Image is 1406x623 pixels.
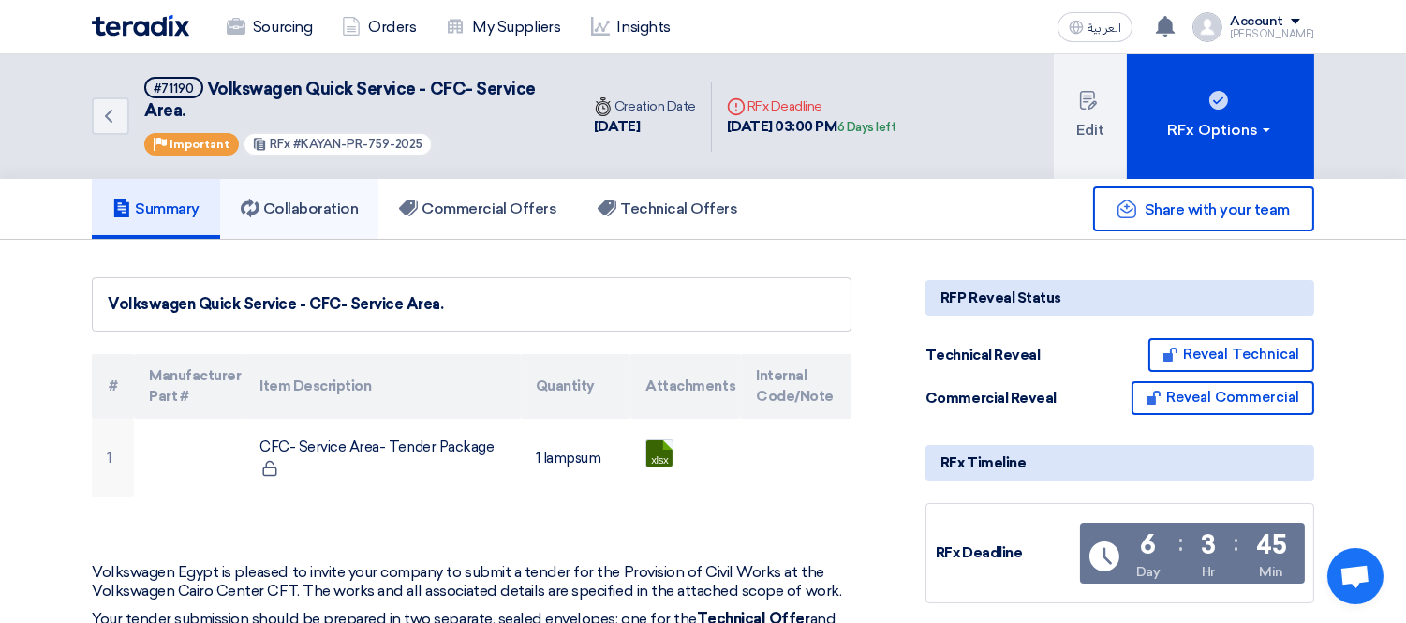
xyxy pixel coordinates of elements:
[1058,12,1132,42] button: العربية
[144,77,556,123] h5: Volkswagen Quick Service - CFC- Service Area.
[646,440,796,553] a: Book_1756219215007.xlsx
[1230,29,1314,39] div: [PERSON_NAME]
[154,82,194,95] div: #71190
[837,118,896,137] div: 6 Days left
[1327,548,1384,604] a: Open chat
[92,15,189,37] img: Teradix logo
[1140,532,1156,558] div: 6
[576,7,686,48] a: Insights
[378,179,577,239] a: Commercial Offers
[244,419,520,497] td: CFC- Service Area- Tender Package
[1192,12,1222,42] img: profile_test.png
[1256,532,1286,558] div: 45
[741,354,851,419] th: Internal Code/Note
[925,280,1314,316] div: RFP Reveal Status
[293,137,423,151] span: #KAYAN-PR-759-2025
[594,116,696,138] div: [DATE]
[925,388,1066,409] div: Commercial Reveal
[1202,562,1215,582] div: Hr
[1178,527,1183,560] div: :
[1132,381,1314,415] button: Reveal Commercial
[925,345,1066,366] div: Technical Reveal
[936,542,1076,564] div: RFx Deadline
[134,354,244,419] th: Manufacturer Part #
[1259,562,1283,582] div: Min
[212,7,327,48] a: Sourcing
[399,200,556,218] h5: Commercial Offers
[92,354,134,419] th: #
[327,7,431,48] a: Orders
[577,179,758,239] a: Technical Offers
[244,354,520,419] th: Item Description
[1148,338,1314,372] button: Reveal Technical
[92,563,851,601] p: Volkswagen Egypt is pleased to invite your company to submit a tender for the Provision of Civil ...
[1230,14,1283,30] div: Account
[92,179,220,239] a: Summary
[1088,22,1121,35] span: العربية
[108,293,836,316] div: Volkswagen Quick Service - CFC- Service Area.
[170,138,229,151] span: Important
[521,419,631,497] td: 1 lampsum
[594,96,696,116] div: Creation Date
[241,200,359,218] h5: Collaboration
[220,179,379,239] a: Collaboration
[727,96,896,116] div: RFx Deadline
[144,79,536,121] span: Volkswagen Quick Service - CFC- Service Area.
[1201,532,1216,558] div: 3
[1145,200,1290,218] span: Share with your team
[431,7,575,48] a: My Suppliers
[521,354,631,419] th: Quantity
[1127,54,1314,179] button: RFx Options
[270,137,290,151] span: RFx
[598,200,737,218] h5: Technical Offers
[925,445,1314,481] div: RFx Timeline
[1054,54,1127,179] button: Edit
[630,354,741,419] th: Attachments
[1234,527,1238,560] div: :
[1168,119,1274,141] div: RFx Options
[112,200,200,218] h5: Summary
[1136,562,1161,582] div: Day
[92,419,134,497] td: 1
[727,116,896,138] div: [DATE] 03:00 PM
